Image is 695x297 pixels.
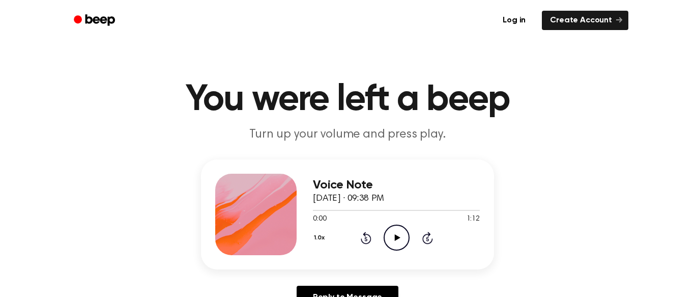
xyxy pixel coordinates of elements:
button: 1.0x [313,229,328,247]
a: Create Account [542,11,628,30]
span: 1:12 [467,214,480,225]
a: Beep [67,11,124,31]
span: 0:00 [313,214,326,225]
p: Turn up your volume and press play. [152,126,543,143]
a: Log in [493,9,536,32]
h1: You were left a beep [87,82,608,118]
h3: Voice Note [313,178,480,192]
span: [DATE] · 09:38 PM [313,194,384,203]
